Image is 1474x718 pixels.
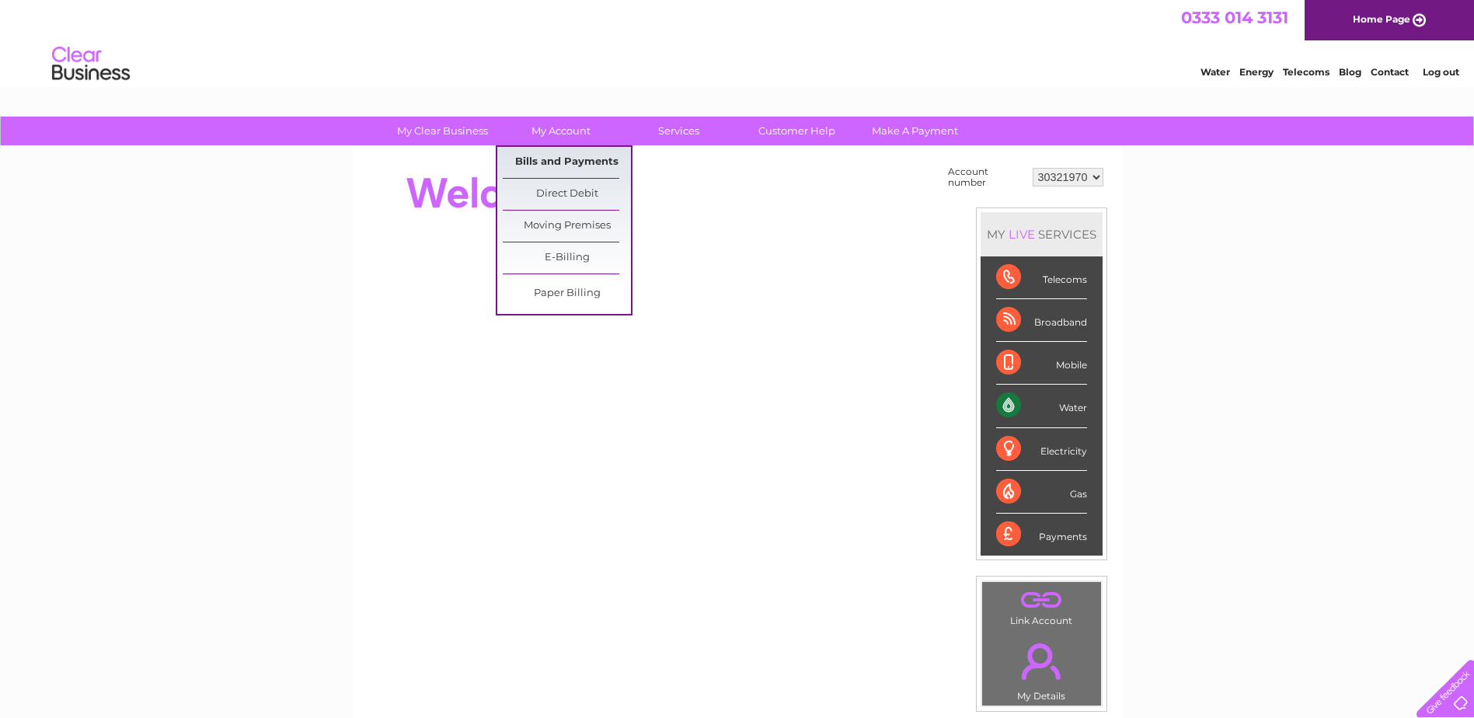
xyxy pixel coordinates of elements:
[1283,66,1329,78] a: Telecoms
[503,242,631,274] a: E-Billing
[981,630,1102,706] td: My Details
[503,278,631,309] a: Paper Billing
[981,581,1102,630] td: Link Account
[733,117,861,145] a: Customer Help
[996,428,1087,471] div: Electricity
[615,117,743,145] a: Services
[1005,227,1038,242] div: LIVE
[996,514,1087,556] div: Payments
[503,179,631,210] a: Direct Debit
[944,162,1029,192] td: Account number
[371,9,1105,75] div: Clear Business is a trading name of Verastar Limited (registered in [GEOGRAPHIC_DATA] No. 3667643...
[1239,66,1274,78] a: Energy
[503,211,631,242] a: Moving Premises
[1423,66,1459,78] a: Log out
[1181,8,1288,27] a: 0333 014 3131
[986,634,1097,688] a: .
[981,212,1103,256] div: MY SERVICES
[51,40,131,88] img: logo.png
[996,342,1087,385] div: Mobile
[996,471,1087,514] div: Gas
[1339,66,1361,78] a: Blog
[1200,66,1230,78] a: Water
[851,117,979,145] a: Make A Payment
[986,586,1097,613] a: .
[996,299,1087,342] div: Broadband
[1371,66,1409,78] a: Contact
[996,385,1087,427] div: Water
[497,117,625,145] a: My Account
[503,147,631,178] a: Bills and Payments
[378,117,507,145] a: My Clear Business
[996,256,1087,299] div: Telecoms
